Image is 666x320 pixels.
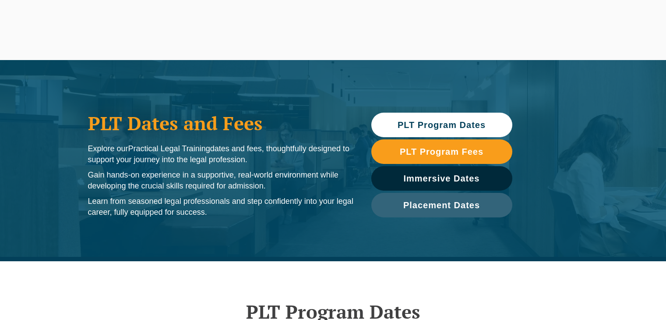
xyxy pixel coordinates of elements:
[371,193,512,217] a: Placement Dates
[88,112,354,134] h1: PLT Dates and Fees
[88,170,354,192] p: Gain hands-on experience in a supportive, real-world environment while developing the crucial ski...
[371,139,512,164] a: PLT Program Fees
[403,201,480,210] span: Placement Dates
[398,121,486,129] span: PLT Program Dates
[400,147,483,156] span: PLT Program Fees
[371,113,512,137] a: PLT Program Dates
[404,174,480,183] span: Immersive Dates
[88,143,354,165] p: Explore our dates and fees, thoughtfully designed to support your journey into the legal profession.
[88,196,354,218] p: Learn from seasoned legal professionals and step confidently into your legal career, fully equipp...
[371,166,512,191] a: Immersive Dates
[128,144,210,153] span: Practical Legal Training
